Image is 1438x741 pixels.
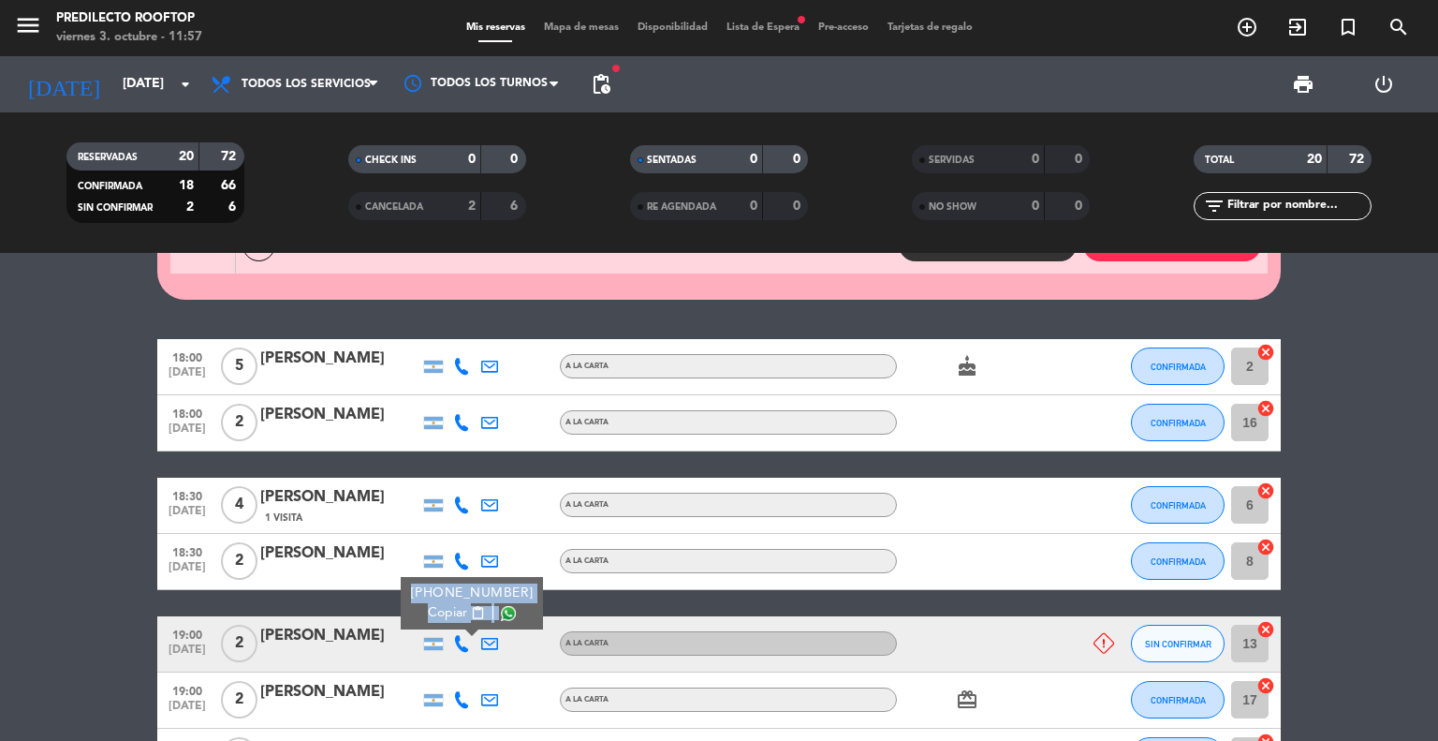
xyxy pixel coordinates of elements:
span: | [492,603,495,623]
span: CONFIRMADA [1151,556,1206,567]
span: SENTADAS [647,156,697,165]
i: card_giftcard [956,689,978,711]
div: [PERSON_NAME] [260,485,419,510]
span: 18:00 [164,346,211,367]
span: 18:30 [164,484,211,506]
span: [DATE] [164,644,211,665]
div: [PERSON_NAME] [260,680,419,704]
span: [DATE] [164,700,211,721]
span: CANCELADA [365,202,423,212]
span: A LA CARTA [565,696,609,704]
span: [DATE] [164,422,211,444]
div: Predilecto Rooftop [56,9,202,28]
i: cancel [1256,538,1275,556]
button: CONFIRMADA [1131,348,1225,385]
span: content_paste [471,606,485,620]
i: arrow_drop_down [174,73,197,96]
span: [DATE] [164,366,211,388]
span: 1 Visita [265,511,302,526]
strong: 0 [468,153,476,166]
strong: 72 [1349,153,1368,166]
span: A LA CARTA [565,557,609,565]
strong: 0 [1075,200,1086,213]
strong: 0 [510,153,521,166]
span: RESERVADAS [78,153,138,162]
i: cancel [1256,676,1275,695]
span: A LA CARTA [565,419,609,426]
span: NO SHOW [929,202,976,212]
span: print [1292,73,1314,96]
span: 4 [221,486,257,524]
span: RE AGENDADA [647,202,716,212]
span: Lista de Espera [717,22,809,33]
i: search [1387,16,1410,38]
span: Tarjetas de regalo [878,22,982,33]
span: 19:00 [164,679,211,701]
strong: 6 [510,200,521,213]
strong: 2 [186,200,194,214]
strong: 66 [221,179,240,192]
div: LOG OUT [1343,56,1424,112]
strong: 0 [793,200,804,213]
strong: 72 [221,150,240,163]
button: SIN CONFIRMAR [1131,625,1225,662]
i: power_settings_new [1372,73,1395,96]
span: SIN CONFIRMAR [1145,639,1211,649]
strong: 20 [179,150,194,163]
button: CONFIRMADA [1131,681,1225,719]
span: CONFIRMADA [1151,500,1206,511]
span: 2 [221,681,257,719]
span: 19:00 [164,623,211,645]
span: 18:00 [164,402,211,423]
div: [PERSON_NAME] [260,403,419,427]
i: add_circle_outline [1236,16,1258,38]
div: [PHONE_NUMBER] [411,584,534,603]
i: filter_list [1203,195,1225,217]
button: CONFIRMADA [1131,486,1225,524]
strong: 0 [750,153,757,166]
input: Filtrar por nombre... [1225,196,1371,216]
button: CONFIRMADA [1131,404,1225,441]
i: cancel [1256,620,1275,639]
div: viernes 3. octubre - 11:57 [56,28,202,47]
span: Todos los servicios [242,78,371,91]
i: turned_in_not [1337,16,1359,38]
div: [PERSON_NAME] [260,541,419,566]
i: menu [14,11,42,39]
span: CONFIRMADA [78,182,142,191]
span: 2 [221,404,257,441]
span: 5 [221,348,257,385]
strong: 0 [1032,153,1039,166]
i: cake [956,355,978,378]
strong: 2 [468,200,476,213]
span: TOTAL [1205,156,1234,165]
span: Pre-acceso [809,22,878,33]
span: 2 [221,542,257,580]
i: cancel [1256,399,1275,418]
span: pending_actions [590,73,612,96]
span: CONFIRMADA [1151,695,1206,705]
span: [DATE] [164,561,211,583]
span: SIN CONFIRMAR [78,203,153,213]
span: CHECK INS [365,156,417,165]
span: Disponibilidad [628,22,717,33]
span: A LA CARTA [565,640,609,647]
span: 2 [221,625,257,662]
strong: 0 [1075,153,1086,166]
button: Copiarcontent_paste [428,603,485,623]
span: CONFIRMADA [1151,418,1206,428]
i: [DATE] [14,64,113,105]
strong: 20 [1307,153,1322,166]
span: fiber_manual_record [796,14,807,25]
span: [DATE] [164,505,211,526]
strong: 18 [179,179,194,192]
span: fiber_manual_record [610,63,622,74]
button: menu [14,11,42,46]
div: [PERSON_NAME] [260,624,419,648]
strong: 0 [750,200,757,213]
i: cancel [1256,343,1275,362]
span: A LA CARTA [565,501,609,509]
i: exit_to_app [1286,16,1309,38]
span: Mapa de mesas [535,22,628,33]
strong: 0 [1032,200,1039,213]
